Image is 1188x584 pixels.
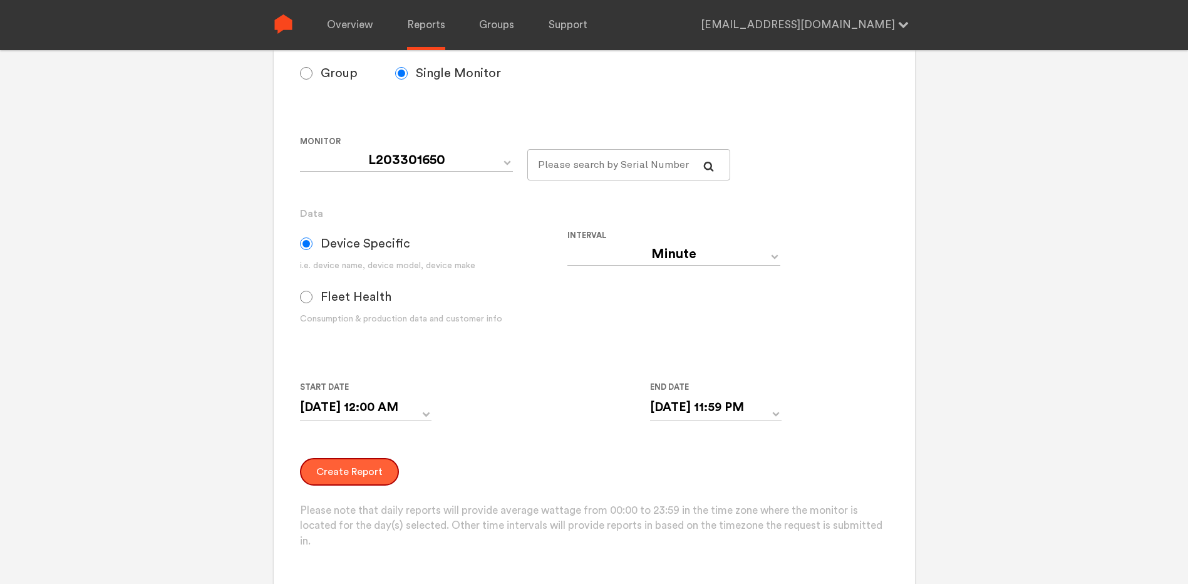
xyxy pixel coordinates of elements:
[300,67,312,80] input: Group
[321,289,391,305] span: Fleet Health
[567,228,825,243] label: Interval
[274,14,293,34] img: Sense Logo
[300,206,888,221] h3: Data
[300,313,567,326] div: Consumption & production data and customer info
[300,291,312,303] input: Fleet Health
[650,380,772,395] label: End Date
[395,67,408,80] input: Single Monitor
[527,134,721,149] label: For large monitor counts
[527,149,731,180] input: Please search by Serial Number
[300,380,421,395] label: Start Date
[416,66,501,81] span: Single Monitor
[300,259,567,273] div: i.e. device name, device model, device make
[321,66,358,81] span: Group
[300,134,517,149] label: Monitor
[300,458,399,486] button: Create Report
[300,503,888,550] p: Please note that daily reports will provide average wattage from 00:00 to 23:59 in the time zone ...
[300,237,312,250] input: Device Specific
[321,236,410,251] span: Device Specific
